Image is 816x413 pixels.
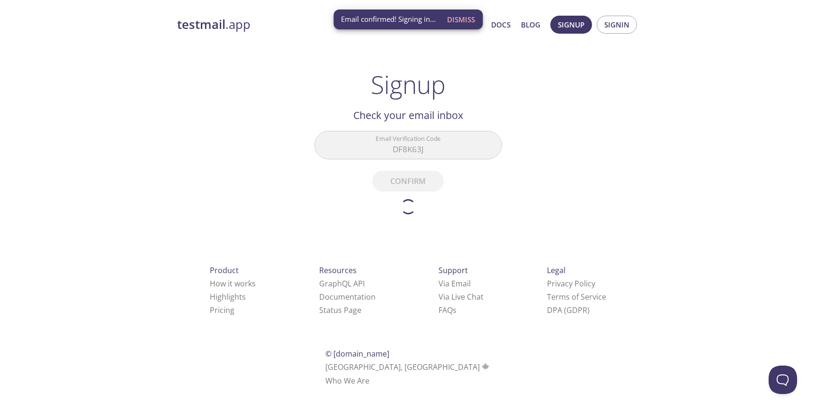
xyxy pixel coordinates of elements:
h2: Check your email inbox [314,107,502,123]
span: Product [210,265,239,275]
a: Status Page [319,305,361,315]
a: FAQ [439,305,457,315]
a: Pricing [210,305,234,315]
span: Resources [319,265,357,275]
a: Documentation [319,292,376,302]
span: Signin [604,18,629,31]
a: Privacy Policy [547,278,595,289]
a: Blog [521,18,540,31]
a: GraphQL API [319,278,365,289]
a: How it works [210,278,256,289]
button: Signin [597,16,637,34]
span: Support [439,265,468,275]
a: Highlights [210,292,246,302]
span: Signup [558,18,584,31]
a: DPA (GDPR) [547,305,590,315]
span: Legal [547,265,565,275]
span: Dismiss [447,13,475,26]
strong: testmail [177,16,225,33]
span: s [453,305,457,315]
a: Who We Are [325,376,369,386]
a: testmail.app [177,17,400,33]
a: Via Email [439,278,471,289]
a: Via Live Chat [439,292,484,302]
span: [GEOGRAPHIC_DATA], [GEOGRAPHIC_DATA] [325,362,491,372]
button: Dismiss [443,10,479,28]
a: Docs [491,18,511,31]
span: Email confirmed! Signing in... [341,14,436,24]
button: Signup [550,16,592,34]
a: Terms of Service [547,292,606,302]
iframe: Help Scout Beacon - Open [769,366,797,394]
span: © [DOMAIN_NAME] [325,349,389,359]
h1: Signup [371,70,446,99]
